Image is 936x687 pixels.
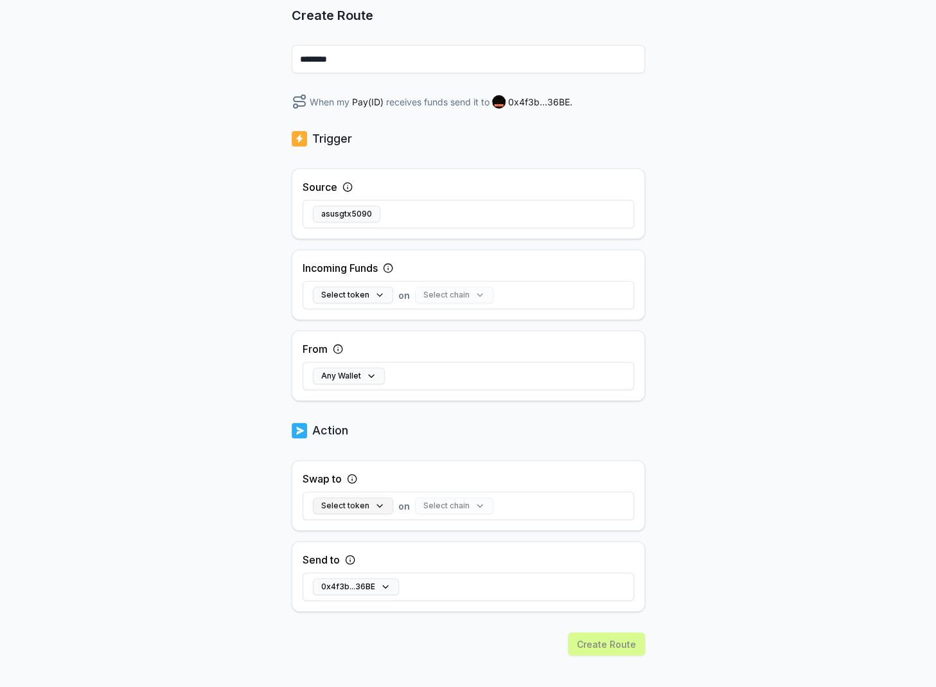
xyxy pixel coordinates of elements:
label: Source [303,179,337,195]
label: Incoming Funds [303,260,378,276]
img: logo [292,422,307,440]
button: 0x4f3b...36BE [313,578,399,595]
button: Select token [313,287,393,303]
button: asusgtx5090 [313,206,380,222]
img: logo [292,130,307,148]
button: Any Wallet [313,368,385,384]
span: 0x4f3b...36BE . [508,95,572,109]
p: Action [312,422,348,440]
span: on [398,499,410,513]
label: Swap to [303,471,342,486]
button: Select token [313,497,393,514]
span: Pay(ID) [352,95,384,109]
p: Create Route [292,6,645,24]
label: Send to [303,552,340,567]
span: on [398,289,410,302]
label: From [303,341,328,357]
div: When my receives funds send it to [292,94,645,109]
p: Trigger [312,130,352,148]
